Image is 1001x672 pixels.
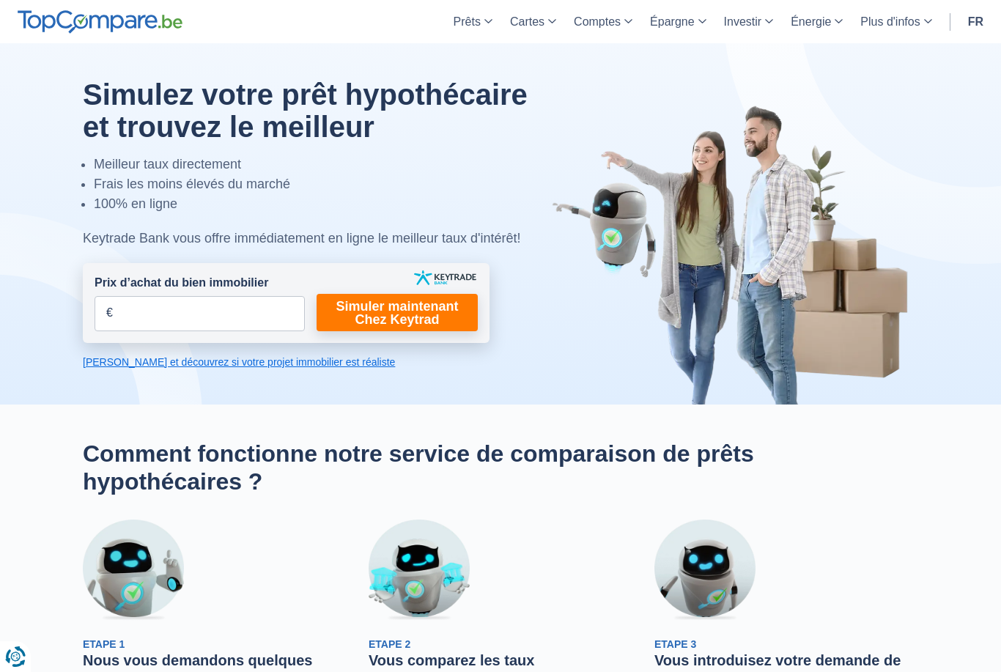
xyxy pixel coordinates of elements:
li: 100% en ligne [94,194,561,214]
img: Etape 1 [83,520,184,621]
img: keytrade [414,270,476,285]
span: € [106,305,113,322]
span: Etape 1 [83,638,125,650]
li: Meilleur taux directement [94,155,561,174]
a: [PERSON_NAME] et découvrez si votre projet immobilier est réaliste [83,355,490,369]
label: Prix d’achat du bien immobilier [95,275,268,292]
span: Etape 3 [654,638,696,650]
img: Etape 3 [654,520,756,621]
h3: Vous comparez les taux [369,651,632,669]
h2: Comment fonctionne notre service de comparaison de prêts hypothécaires ? [83,440,918,496]
a: Simuler maintenant Chez Keytrad [317,294,478,331]
img: Etape 2 [369,520,470,621]
h1: Simulez votre prêt hypothécaire et trouvez le meilleur [83,78,561,143]
div: Keytrade Bank vous offre immédiatement en ligne le meilleur taux d'intérêt! [83,229,561,248]
span: Etape 2 [369,638,410,650]
img: image-hero [552,104,918,405]
li: Frais les moins élevés du marché [94,174,561,194]
img: TopCompare [18,10,182,34]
